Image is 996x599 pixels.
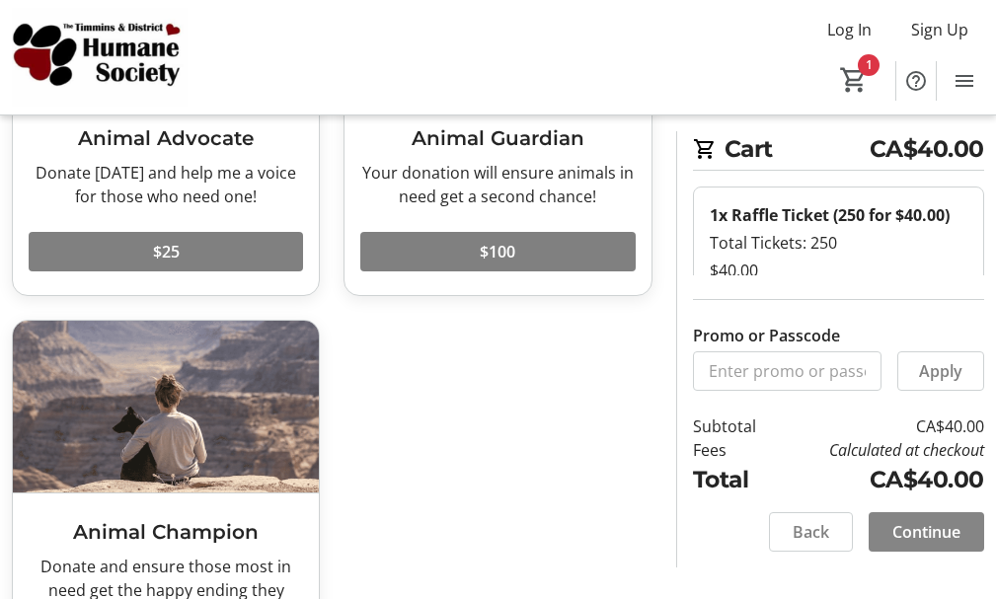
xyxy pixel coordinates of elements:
span: Log In [827,18,872,41]
input: Enter promo or passcode [693,351,881,391]
td: Calculated at checkout [777,438,984,462]
button: Sign Up [895,14,984,45]
span: $25 [153,240,180,263]
div: $40.00 [710,259,967,282]
span: Continue [892,520,960,544]
h3: Animal Advocate [29,123,303,153]
span: CA$40.00 [870,131,984,166]
label: Promo or Passcode [693,324,840,347]
button: Log In [811,14,887,45]
span: $100 [480,240,515,263]
h3: Animal Champion [29,517,303,547]
button: $25 [29,232,303,271]
h3: Animal Guardian [360,123,635,153]
button: Continue [869,512,984,552]
td: Fees [693,438,778,462]
div: Total Tickets: 250 [710,231,967,255]
span: Apply [919,359,962,383]
img: Timmins and District Humane Society's Logo [12,8,188,107]
button: $100 [360,232,635,271]
button: Cart [836,62,872,98]
img: Animal Champion [13,321,319,493]
h2: Cart [693,131,984,171]
div: Donate [DATE] and help me a voice for those who need one! [29,161,303,208]
button: Apply [897,351,984,391]
button: Back [769,512,853,552]
td: CA$40.00 [777,414,984,438]
span: Sign Up [911,18,968,41]
div: Your donation will ensure animals in need get a second chance! [360,161,635,208]
td: Subtotal [693,414,778,438]
button: Menu [945,61,984,101]
button: Help [896,61,936,101]
span: Back [793,520,829,544]
td: Total [693,462,778,496]
div: 1x Raffle Ticket (250 for $40.00) [710,203,967,227]
td: CA$40.00 [777,462,984,496]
